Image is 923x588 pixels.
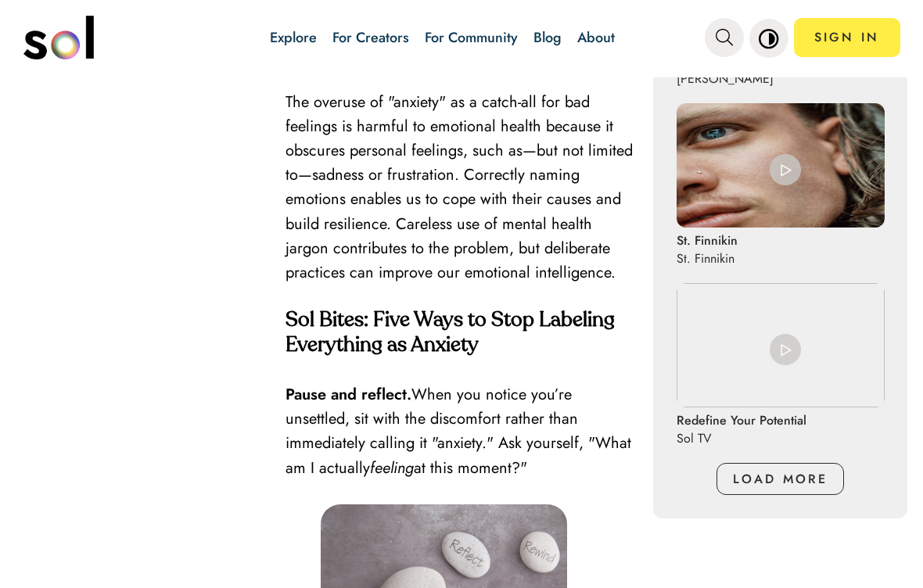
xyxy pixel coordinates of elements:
img: play [770,154,801,185]
span: LOAD MORE [733,470,828,488]
strong: Sol Bites: Five Ways to Stop Labeling Everything as Anxiety [286,310,615,355]
a: SIGN IN [794,18,900,57]
nav: main navigation [23,10,900,65]
img: Redefine Your Potential [677,283,885,407]
p: [PERSON_NAME] [677,70,802,88]
strong: Pause and reflect. [286,383,411,406]
button: LOAD MORE [716,463,843,495]
p: Sol TV [677,429,806,447]
a: For Creators [332,27,409,48]
img: logo [23,16,94,59]
button: Play Video [8,8,78,46]
span: The overuse of "anxiety" as a catch-all for bad feelings is harmful to emotional health because i... [286,91,633,284]
img: St. Finnikin [677,103,885,228]
em: feeling [370,457,414,479]
p: St. Finnikin [677,249,738,267]
p: Redefine Your Potential [677,411,806,429]
a: About [577,27,615,48]
span: at this moment?" [414,457,527,479]
a: For Community [425,27,518,48]
p: St. Finnikin [677,231,738,249]
img: play [770,334,801,365]
a: Blog [533,27,562,48]
a: Explore [270,27,317,48]
span: When you notice you’re unsettled, sit with the discomfort rather than immediately calling it "anx... [286,383,631,479]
